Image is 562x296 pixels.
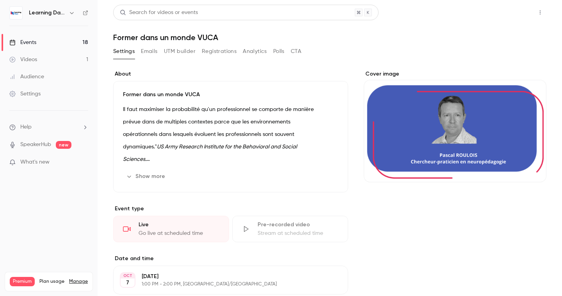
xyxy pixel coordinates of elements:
button: Analytics [243,45,267,58]
section: Cover image [364,70,546,182]
em: US Army Research Institute for the Behavioral and Social [157,144,297,150]
button: Share [497,5,528,20]
div: Stream at scheduled time [258,229,338,237]
div: Pre-recorded videoStream at scheduled time [232,216,348,242]
label: Cover image [364,70,546,78]
h6: Learning Days [29,9,66,17]
span: Premium [10,277,35,286]
p: opérationnels dans lesquels évoluent les professionnels sont souvent [123,130,338,139]
div: Audience [9,73,44,81]
button: Emails [141,45,157,58]
p: 1:00 PM - 2:00 PM, [GEOGRAPHIC_DATA]/[GEOGRAPHIC_DATA] [142,281,307,287]
p: Il faut maximiser la probabilité qu'un professionnel se comporte de manière [123,105,338,114]
button: CTA [291,45,301,58]
button: Show more [123,170,170,183]
button: Settings [113,45,135,58]
p: [DATE] [142,273,307,280]
em: Sciences. [123,157,150,162]
button: Polls [273,45,285,58]
img: Learning Days [10,7,22,19]
li: help-dropdown-opener [9,123,88,131]
div: Search for videos or events [120,9,198,17]
span: Plan usage [39,278,64,285]
div: OCT [121,273,135,278]
button: UTM builder [164,45,196,58]
div: Go live at scheduled time [139,229,219,237]
a: Manage [69,278,88,285]
label: Date and time [113,255,348,263]
button: Registrations [202,45,237,58]
p: dynamiques." [123,142,338,152]
p: 7 [126,279,129,287]
span: Help [20,123,32,131]
p: Event type [113,205,348,213]
div: Videos [9,56,37,63]
p: Former dans un monde VUCA [123,91,338,99]
div: Pre-recorded video [258,221,338,229]
label: About [113,70,348,78]
span: What's new [20,158,50,166]
span: new [56,141,71,149]
div: Events [9,39,36,46]
div: Live [139,221,219,229]
p: prévue dans de multiples contextes parce que les environnements [123,117,338,127]
a: SpeakerHub [20,141,51,149]
div: Settings [9,90,41,98]
h1: Former dans un monde VUCA [113,33,546,42]
div: LiveGo live at scheduled time [113,216,229,242]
